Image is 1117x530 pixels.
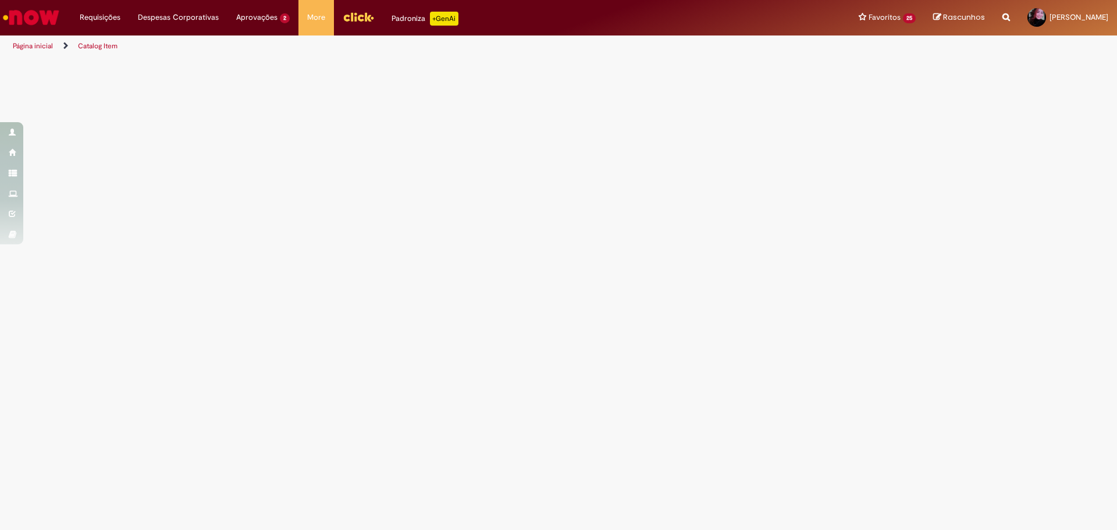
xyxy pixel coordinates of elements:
[392,12,458,26] div: Padroniza
[903,13,916,23] span: 25
[933,12,985,23] a: Rascunhos
[943,12,985,23] span: Rascunhos
[307,12,325,23] span: More
[869,12,901,23] span: Favoritos
[1,6,61,29] img: ServiceNow
[280,13,290,23] span: 2
[138,12,219,23] span: Despesas Corporativas
[80,12,120,23] span: Requisições
[9,35,736,57] ul: Trilhas de página
[430,12,458,26] p: +GenAi
[343,8,374,26] img: click_logo_yellow_360x200.png
[1050,12,1108,22] span: [PERSON_NAME]
[78,41,118,51] a: Catalog Item
[236,12,278,23] span: Aprovações
[13,41,53,51] a: Página inicial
